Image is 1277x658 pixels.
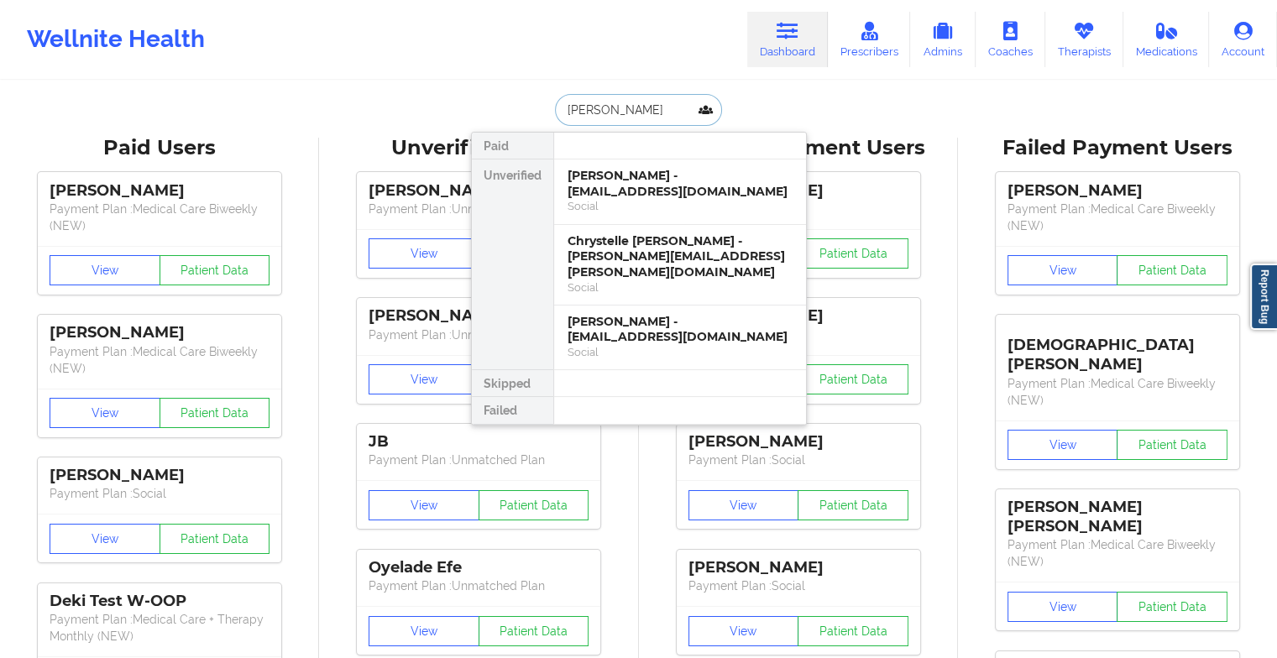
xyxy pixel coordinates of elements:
a: Therapists [1045,12,1123,67]
p: Payment Plan : Social [688,452,908,468]
a: Prescribers [828,12,911,67]
div: Social [568,280,793,295]
button: View [1007,430,1118,460]
div: [PERSON_NAME] [369,306,589,326]
div: [PERSON_NAME] [688,432,908,452]
a: Admins [910,12,976,67]
div: [PERSON_NAME] [50,181,270,201]
div: Unverified Users [331,135,626,161]
button: Patient Data [479,616,589,646]
div: [PERSON_NAME] - [EMAIL_ADDRESS][DOMAIN_NAME] [568,168,793,199]
a: Report Bug [1250,264,1277,330]
button: Patient Data [1117,255,1227,285]
div: Failed [472,397,553,424]
p: Payment Plan : Medical Care Biweekly (NEW) [50,343,270,377]
button: View [369,490,479,520]
p: Payment Plan : Unmatched Plan [369,326,589,343]
p: Payment Plan : Social [688,577,908,594]
button: Patient Data [798,238,908,269]
div: Social [568,345,793,359]
button: View [688,490,799,520]
button: View [688,616,799,646]
button: View [50,524,160,554]
div: Social [568,199,793,213]
button: View [369,238,479,269]
button: Patient Data [798,490,908,520]
button: Patient Data [1117,592,1227,622]
button: Patient Data [798,364,908,394]
button: View [50,398,160,428]
div: [PERSON_NAME] [369,181,589,201]
div: [DEMOGRAPHIC_DATA][PERSON_NAME] [1007,323,1227,374]
p: Payment Plan : Unmatched Plan [369,201,589,217]
div: Paid Users [12,135,307,161]
div: Chrystelle [PERSON_NAME] - [PERSON_NAME][EMAIL_ADDRESS][PERSON_NAME][DOMAIN_NAME] [568,233,793,280]
div: [PERSON_NAME] [PERSON_NAME] [1007,498,1227,536]
a: Dashboard [747,12,828,67]
button: Patient Data [160,255,270,285]
p: Payment Plan : Unmatched Plan [369,577,589,594]
button: Patient Data [798,616,908,646]
button: Patient Data [479,490,589,520]
div: JB [369,432,589,452]
button: View [50,255,160,285]
div: Failed Payment Users [970,135,1265,161]
div: Paid [472,133,553,159]
button: Patient Data [1117,430,1227,460]
button: View [369,616,479,646]
button: View [369,364,479,394]
p: Payment Plan : Medical Care Biweekly (NEW) [1007,536,1227,570]
div: Skipped [472,370,553,397]
button: Patient Data [160,398,270,428]
a: Coaches [976,12,1045,67]
button: View [1007,592,1118,622]
div: Deki Test W-OOP [50,592,270,611]
div: [PERSON_NAME] - [EMAIL_ADDRESS][DOMAIN_NAME] [568,314,793,345]
p: Payment Plan : Medical Care + Therapy Monthly (NEW) [50,611,270,645]
div: [PERSON_NAME] [50,466,270,485]
p: Payment Plan : Unmatched Plan [369,452,589,468]
p: Payment Plan : Medical Care Biweekly (NEW) [1007,375,1227,409]
div: Unverified [472,159,553,370]
button: Patient Data [160,524,270,554]
a: Medications [1123,12,1210,67]
a: Account [1209,12,1277,67]
div: Oyelade Efe [369,558,589,577]
div: [PERSON_NAME] [50,323,270,342]
p: Payment Plan : Medical Care Biweekly (NEW) [1007,201,1227,234]
p: Payment Plan : Medical Care Biweekly (NEW) [50,201,270,234]
p: Payment Plan : Social [50,485,270,502]
div: [PERSON_NAME] [688,558,908,577]
div: [PERSON_NAME] [1007,181,1227,201]
button: View [1007,255,1118,285]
